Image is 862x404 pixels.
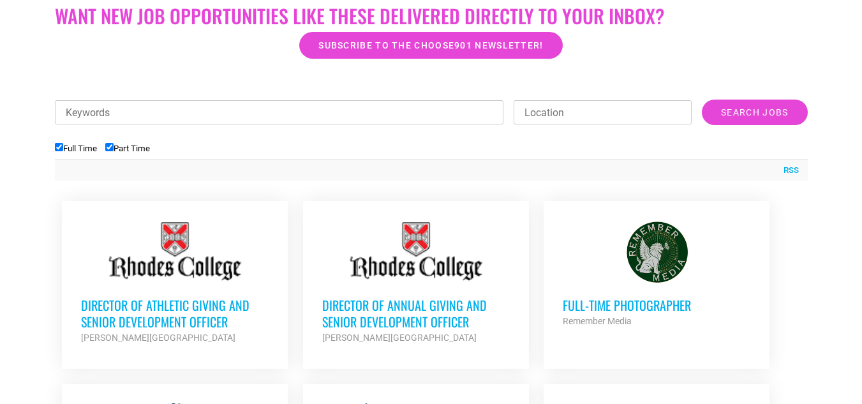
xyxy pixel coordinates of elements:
[303,201,529,364] a: Director of Annual Giving and Senior Development Officer [PERSON_NAME][GEOGRAPHIC_DATA]
[514,100,692,124] input: Location
[563,316,632,326] strong: Remember Media
[544,201,769,348] a: Full-Time Photographer Remember Media
[318,41,543,50] span: Subscribe to the Choose901 newsletter!
[62,201,288,364] a: Director of Athletic Giving and Senior Development Officer [PERSON_NAME][GEOGRAPHIC_DATA]
[322,297,510,330] h3: Director of Annual Giving and Senior Development Officer
[105,144,150,153] label: Part Time
[81,333,235,343] strong: [PERSON_NAME][GEOGRAPHIC_DATA]
[702,100,807,125] input: Search Jobs
[777,164,799,177] a: RSS
[55,100,504,124] input: Keywords
[55,143,63,151] input: Full Time
[55,144,97,153] label: Full Time
[322,333,477,343] strong: [PERSON_NAME][GEOGRAPHIC_DATA]
[81,297,269,330] h3: Director of Athletic Giving and Senior Development Officer
[55,4,808,27] h2: Want New Job Opportunities like these Delivered Directly to your Inbox?
[299,32,562,59] a: Subscribe to the Choose901 newsletter!
[105,143,114,151] input: Part Time
[563,297,750,313] h3: Full-Time Photographer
